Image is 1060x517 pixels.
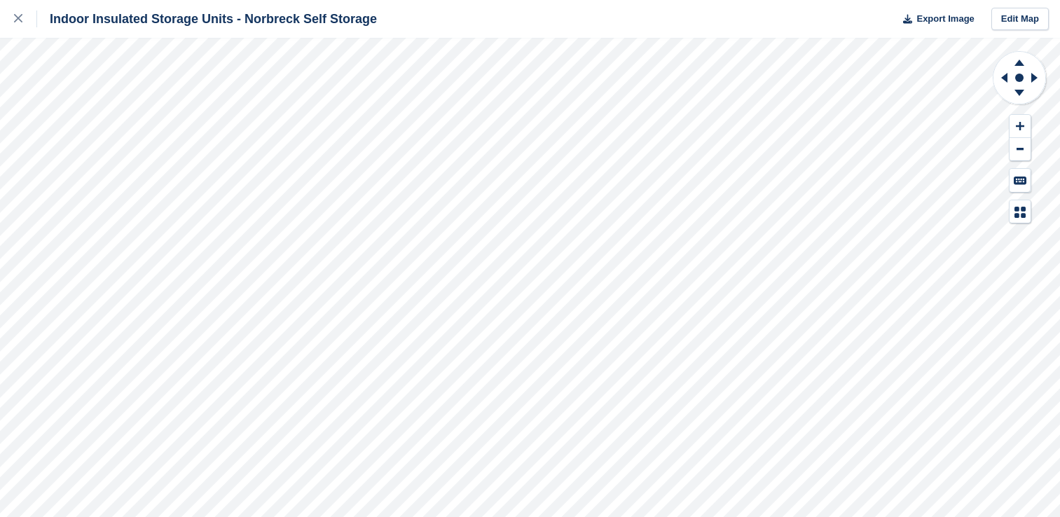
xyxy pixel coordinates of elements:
button: Zoom In [1010,115,1031,138]
button: Zoom Out [1010,138,1031,161]
button: Export Image [895,8,975,31]
button: Map Legend [1010,200,1031,223]
span: Export Image [916,12,974,26]
a: Edit Map [991,8,1049,31]
div: Indoor Insulated Storage Units - Norbreck Self Storage [37,11,377,27]
button: Keyboard Shortcuts [1010,169,1031,192]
